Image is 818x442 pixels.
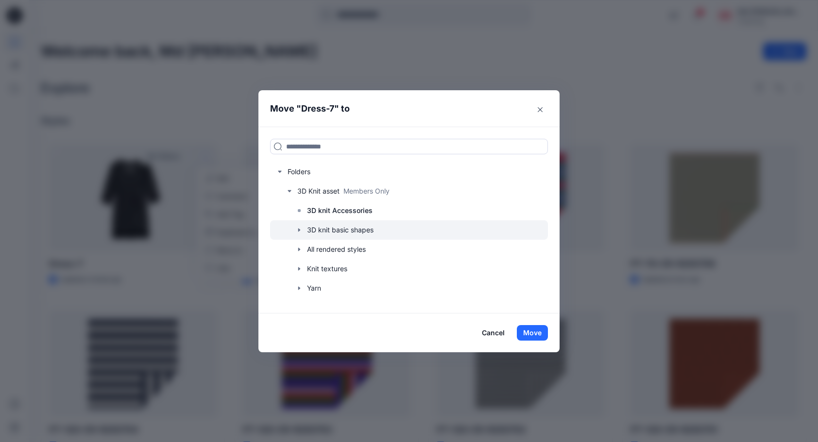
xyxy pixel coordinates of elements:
button: Cancel [476,325,511,341]
header: Move " " to [258,90,545,127]
button: Close [532,102,548,117]
p: Dress-7 [301,102,334,115]
p: 3D knit Accessories [307,205,373,216]
button: Move [517,325,548,341]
